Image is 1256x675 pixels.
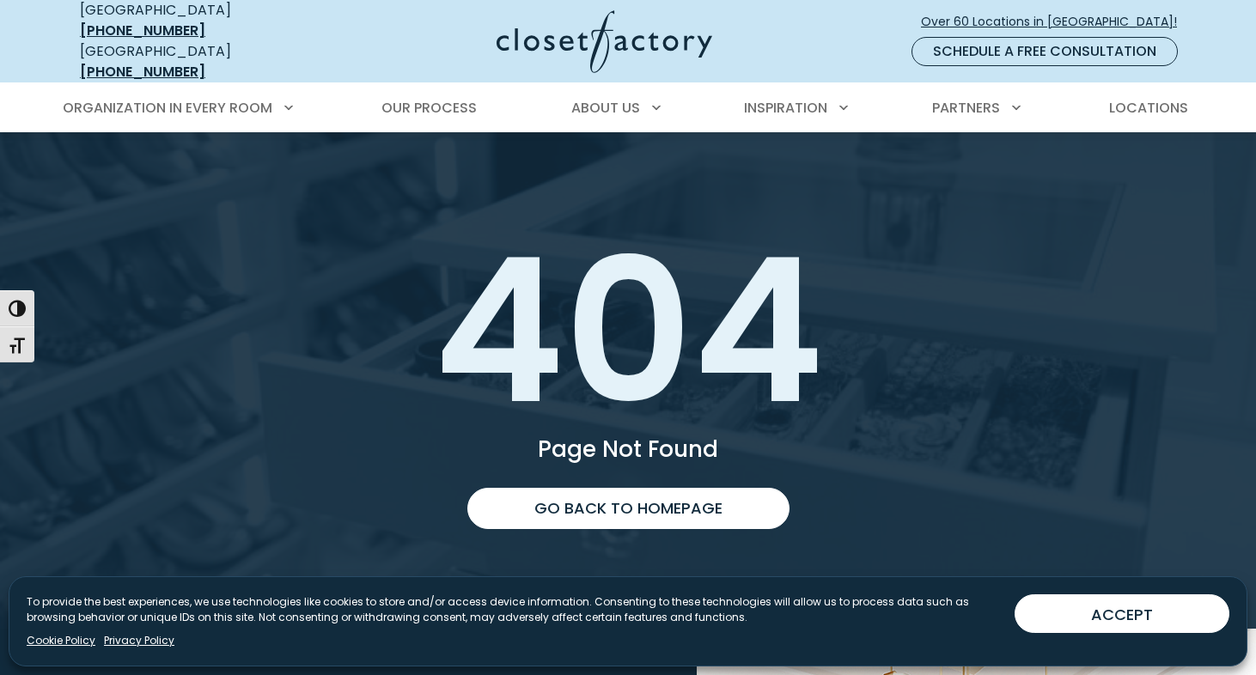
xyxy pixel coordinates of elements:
[920,7,1192,37] a: Over 60 Locations in [GEOGRAPHIC_DATA]!
[27,594,1001,625] p: To provide the best experiences, we use technologies like cookies to store and/or access device i...
[27,633,95,648] a: Cookie Policy
[381,98,477,118] span: Our Process
[63,98,272,118] span: Organization in Every Room
[80,62,205,82] a: [PHONE_NUMBER]
[1015,594,1229,633] button: ACCEPT
[104,633,174,648] a: Privacy Policy
[80,21,205,40] a: [PHONE_NUMBER]
[80,41,329,82] div: [GEOGRAPHIC_DATA]
[497,10,712,73] img: Closet Factory Logo
[1109,98,1188,118] span: Locations
[467,488,790,529] a: Go back to homepage
[912,37,1178,66] a: Schedule a Free Consultation
[921,13,1191,31] span: Over 60 Locations in [GEOGRAPHIC_DATA]!
[51,84,1205,132] nav: Primary Menu
[932,98,1000,118] span: Partners
[76,232,1180,431] h1: 404
[744,98,827,118] span: Inspiration
[76,438,1180,460] p: Page Not Found
[571,98,640,118] span: About Us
